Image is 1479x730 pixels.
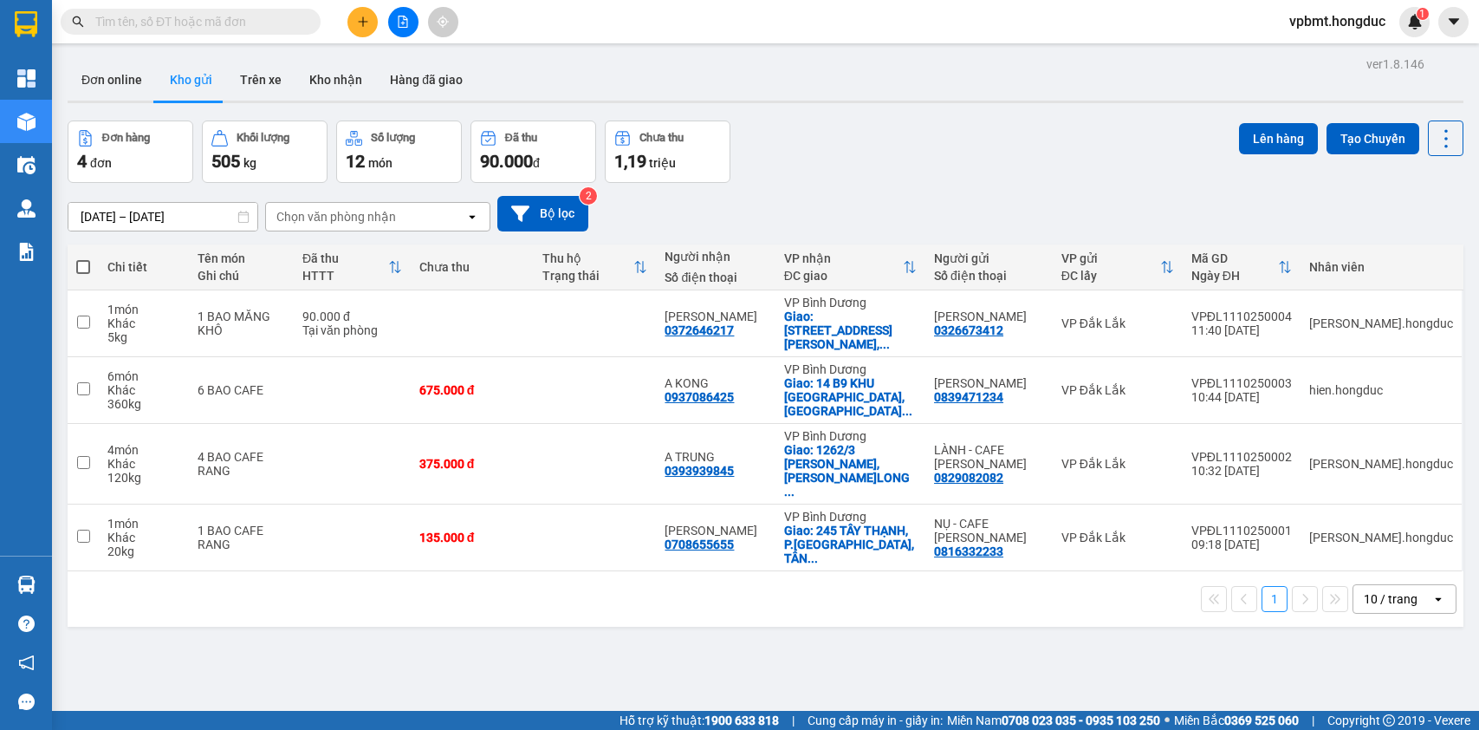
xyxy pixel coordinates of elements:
div: A TRUNG [665,450,766,464]
div: 1 BAO MĂNG KHÔ [198,310,285,337]
div: Số điện thoại [665,270,766,284]
sup: 2 [580,187,597,205]
div: ver 1.8.146 [1366,55,1424,74]
button: Đơn online [68,59,156,101]
div: 0829082082 [934,471,1003,485]
div: Ngày ĐH [1191,269,1278,283]
div: Nhân viên [1309,260,1453,274]
div: Người gửi [934,251,1044,265]
div: 135.000 đ [419,531,525,544]
div: 6 BAO CAFE [198,383,285,397]
div: 0937086425 [665,390,734,404]
img: icon-new-feature [1407,14,1423,29]
sup: 1 [1417,8,1429,20]
button: aim [428,7,458,37]
div: 09:18 [DATE] [1191,538,1292,551]
div: VP nhận [784,251,903,265]
span: ... [808,551,818,565]
th: Toggle SortBy [294,244,411,290]
div: Người nhận [665,250,766,264]
div: luan.hongduc [1309,457,1453,471]
span: notification [18,655,35,671]
div: ĐC giao [784,269,903,283]
th: Toggle SortBy [1053,244,1183,290]
span: 1,19 [614,151,646,172]
button: Chưa thu1,19 triệu [605,121,730,183]
span: Miền Nam [947,711,1160,730]
img: warehouse-icon [17,113,36,131]
button: Kho nhận [295,59,376,101]
div: VPĐL1110250002 [1191,450,1292,464]
span: 505 [211,151,240,172]
div: Khác [107,383,180,397]
span: file-add [397,16,409,28]
div: A KONG [665,376,766,390]
div: Tên món [198,251,285,265]
strong: 1900 633 818 [704,714,779,727]
button: Đã thu90.000đ [470,121,596,183]
span: Cung cấp máy in - giấy in: [808,711,943,730]
div: THU VÂN [934,310,1044,323]
div: 0816332233 [934,544,1003,558]
div: luan.hongduc [1309,531,1453,544]
div: VP Đắk Lắk [1061,531,1174,544]
div: Giao: 1262/3 NGUYỄN DUY TRINH, P.LONG TRƯỜNG, Q.9, HCM [784,443,917,499]
span: copyright [1383,714,1395,727]
div: Khác [107,457,180,471]
span: kg [243,156,256,170]
button: Lên hàng [1239,123,1318,154]
div: Ghi chú [198,269,285,283]
div: Giao: 245 TÂY THẠNH, P.TÂY THẠNH, TÂN PHÚ [784,524,917,565]
div: hien.hongduc [1309,383,1453,397]
span: ⚪️ [1164,717,1170,724]
button: Đơn hàng4đơn [68,121,193,183]
span: search [72,16,84,28]
div: VP Đắk Lắk [1061,383,1174,397]
div: Giao: 89 ĐƯỜNG 8, KP43, LINH XUÂN, THỦ ĐỨC [784,310,917,351]
img: warehouse-icon [17,199,36,218]
div: Khác [107,531,180,544]
div: VP Bình Dương [784,296,917,310]
span: 12 [346,151,365,172]
span: plus [357,16,369,28]
span: ... [902,404,912,418]
div: 0372646217 [665,323,734,337]
div: VP Đắk Lắk [1061,316,1174,330]
input: Tìm tên, số ĐT hoặc mã đơn [95,12,300,31]
div: 4 BAO CAFE RANG [198,450,285,478]
div: VP Bình Dương [784,429,917,443]
div: LÀNH - CAFE CAO NGUYÊN [934,443,1044,471]
button: Bộ lọc [497,196,588,231]
img: warehouse-icon [17,156,36,174]
div: VPĐL1110250001 [1191,524,1292,538]
span: ... [879,337,890,351]
div: VP gửi [1061,251,1160,265]
strong: 0708 023 035 - 0935 103 250 [1002,714,1160,727]
button: 1 [1262,586,1288,612]
div: Chọn văn phòng nhận [276,208,396,225]
div: Đã thu [505,132,537,144]
button: Kho gửi [156,59,226,101]
div: ANH VĂN [665,524,766,538]
th: Toggle SortBy [775,244,925,290]
div: 0326673412 [934,323,1003,337]
div: Trạng thái [542,269,634,283]
span: question-circle [18,616,35,632]
button: caret-down [1438,7,1469,37]
span: | [792,711,795,730]
span: message [18,694,35,710]
span: caret-down [1446,14,1462,29]
span: đ [533,156,540,170]
div: MINH CƯỜNG [665,310,766,323]
button: Trên xe [226,59,295,101]
span: vpbmt.hongduc [1275,10,1399,32]
div: HTTT [302,269,388,283]
div: Mã GD [1191,251,1278,265]
strong: 0369 525 060 [1224,714,1299,727]
div: VPĐL1110250004 [1191,310,1292,323]
input: Select a date range. [68,203,257,231]
span: 4 [77,151,87,172]
svg: open [1431,592,1445,606]
div: 90.000 đ [302,310,402,323]
div: 0708655655 [665,538,734,551]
